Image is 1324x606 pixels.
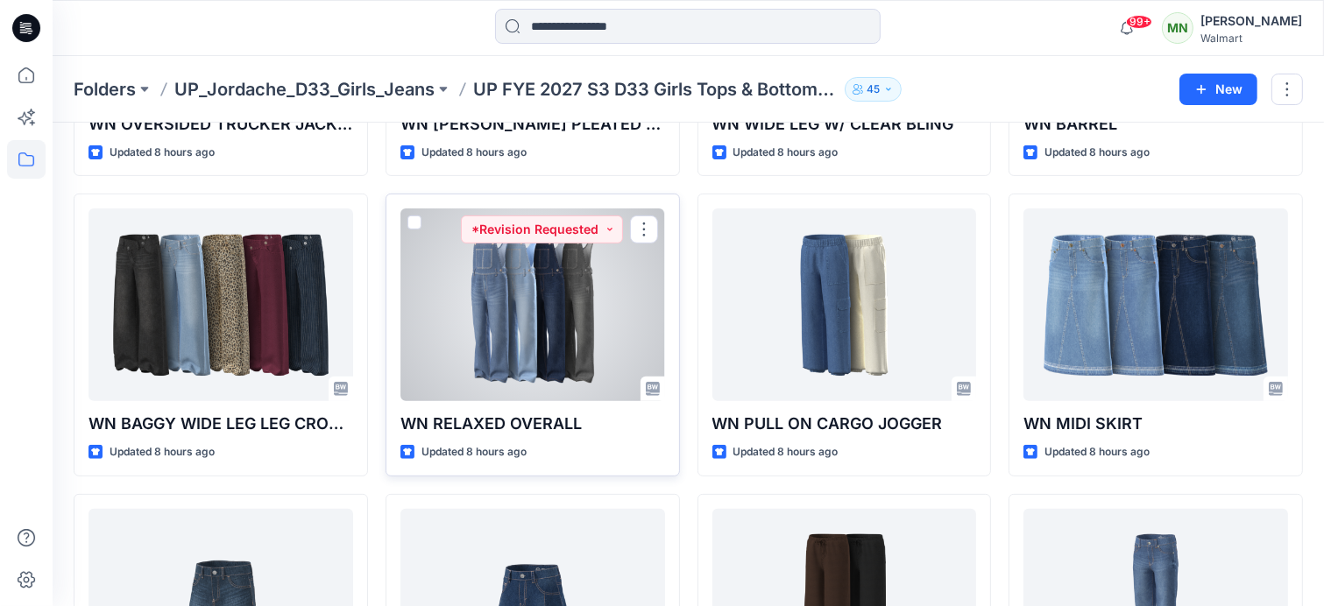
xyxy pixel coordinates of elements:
p: Updated 8 hours ago [1044,443,1150,462]
p: WN PULL ON CARGO JOGGER [712,412,977,436]
p: WN WIDE LEG W/ CLEAR BLING [712,112,977,137]
p: Updated 8 hours ago [110,443,215,462]
div: [PERSON_NAME] [1200,11,1302,32]
p: 45 [867,80,880,99]
button: 45 [845,77,902,102]
a: WN RELAXED OVERALL [400,208,665,401]
div: MN [1162,12,1193,44]
p: Updated 8 hours ago [110,144,215,162]
p: WN BARREL [1023,112,1288,137]
p: WN OVERSIDED TRUCKER JACKET [89,112,353,137]
a: Folders [74,77,136,102]
a: UP_Jordache_D33_Girls_Jeans [174,77,435,102]
p: Updated 8 hours ago [1044,144,1150,162]
p: WN MIDI SKIRT [1023,412,1288,436]
button: New [1179,74,1257,105]
p: UP FYE 2027 S3 D33 Girls Tops & Bottoms Jordache [473,77,838,102]
p: WN [PERSON_NAME] PLEATED SKIRT (JERSEY SHORTS) [400,112,665,137]
p: Updated 8 hours ago [733,144,839,162]
p: WN RELAXED OVERALL [400,412,665,436]
p: Updated 8 hours ago [421,144,527,162]
p: Updated 8 hours ago [421,443,527,462]
a: WN PULL ON CARGO JOGGER [712,208,977,401]
a: WN MIDI SKIRT [1023,208,1288,401]
a: WN BAGGY WIDE LEG LEG CROSSOVER WB [89,208,353,401]
div: Walmart [1200,32,1302,45]
span: 99+ [1126,15,1152,29]
p: WN BAGGY WIDE LEG LEG CROSSOVER WB [89,412,353,436]
p: Updated 8 hours ago [733,443,839,462]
